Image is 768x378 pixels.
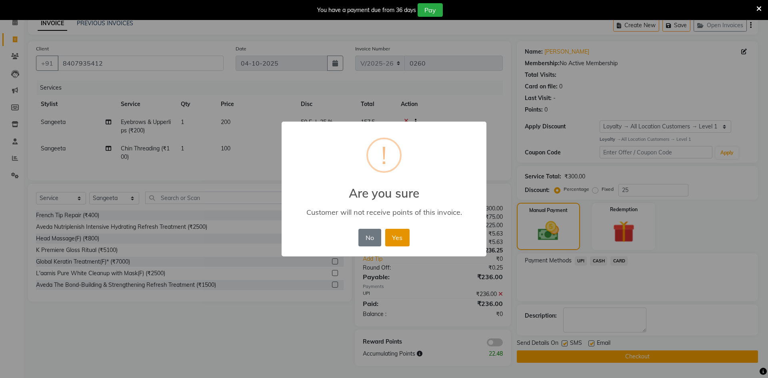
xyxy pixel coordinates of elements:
[381,139,387,171] div: !
[418,3,443,17] button: Pay
[358,229,381,246] button: No
[293,208,475,217] div: Customer will not receive points of this invoice.
[385,229,410,246] button: Yes
[317,6,416,14] div: You have a payment due from 36 days
[282,176,486,200] h2: Are you sure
